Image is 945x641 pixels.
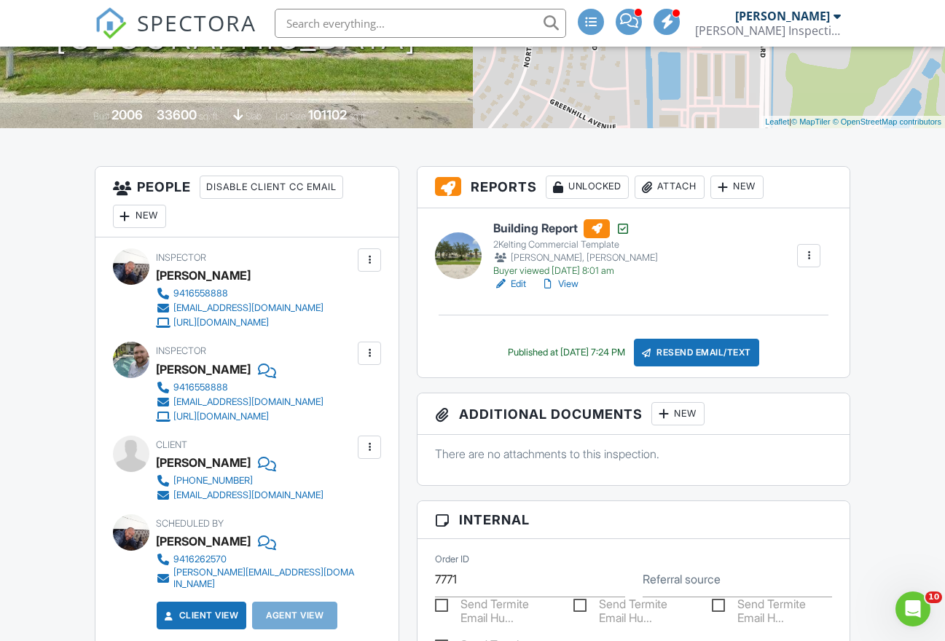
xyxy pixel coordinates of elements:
div: [PERSON_NAME] [156,452,251,473]
a: © OpenStreetMap contributors [833,117,941,126]
div: [EMAIL_ADDRESS][DOMAIN_NAME] [173,302,324,314]
div: Attach [635,176,705,199]
label: Order ID [435,553,469,566]
a: Leaflet [765,117,789,126]
span: sq. ft. [199,111,219,122]
div: New [651,402,705,425]
div: 33600 [157,107,197,122]
div: [EMAIL_ADDRESS][DOMAIN_NAME] [173,489,324,501]
label: Referral source [643,571,721,587]
div: [PHONE_NUMBER] [173,475,253,487]
div: [PERSON_NAME] [156,264,251,286]
div: 2Kelting Commercial Template [493,239,658,251]
span: SPECTORA [137,7,256,38]
span: Lot Size [275,111,306,122]
div: New [113,205,166,228]
div: 2006 [111,107,143,122]
h6: Building Report [493,219,658,238]
label: Send Termite Email Hughes-Englewood / Rotonda / Cape Haze [573,597,694,616]
span: 10 [925,591,942,603]
a: [EMAIL_ADDRESS][DOMAIN_NAME] [156,488,324,503]
a: [PERSON_NAME][EMAIL_ADDRESS][DOMAIN_NAME] [156,567,354,590]
div: New [710,176,764,199]
span: Built [93,111,109,122]
div: [PERSON_NAME] [735,9,830,23]
div: 101102 [308,107,347,122]
div: [PERSON_NAME], [PERSON_NAME] [493,251,658,265]
a: View [541,277,579,291]
a: [EMAIL_ADDRESS][DOMAIN_NAME] [156,301,324,315]
a: [URL][DOMAIN_NAME] [156,315,324,330]
div: [PERSON_NAME][EMAIL_ADDRESS][DOMAIN_NAME] [173,567,354,590]
div: Resend Email/Text [634,339,759,366]
span: Inspector [156,345,206,356]
a: [EMAIL_ADDRESS][DOMAIN_NAME] [156,395,324,409]
div: Disable Client CC Email [200,176,343,199]
a: [URL][DOMAIN_NAME] [156,409,324,424]
a: 9416558888 [156,286,324,301]
iframe: Intercom live chat [895,591,930,626]
a: SPECTORA [95,20,256,50]
div: 9416262570 [173,554,227,565]
h3: Reports [417,167,850,208]
span: Scheduled By [156,518,224,529]
a: Edit [493,277,526,291]
div: [PERSON_NAME] [156,358,251,380]
div: [PERSON_NAME] [156,530,251,552]
h3: People [95,167,399,237]
a: Building Report 2Kelting Commercial Template [PERSON_NAME], [PERSON_NAME] Buyer viewed [DATE] 8:0... [493,219,658,278]
a: 9416558888 [156,380,324,395]
div: [EMAIL_ADDRESS][DOMAIN_NAME] [173,396,324,408]
div: Kelting Inspections & Services [695,23,841,38]
div: Buyer viewed [DATE] 8:01 am [493,265,658,277]
span: Inspector [156,252,206,263]
div: [URL][DOMAIN_NAME] [173,411,269,422]
div: 9416558888 [173,382,228,393]
a: 9416262570 [156,552,354,567]
div: Unlocked [546,176,629,199]
h3: Internal [417,501,850,539]
div: 9416558888 [173,288,228,299]
span: sq.ft. [349,111,367,122]
a: Client View [162,608,239,623]
a: © MapTiler [791,117,831,126]
div: [URL][DOMAIN_NAME] [173,317,269,329]
h3: Additional Documents [417,393,850,435]
label: Send Termite Email Hughes - Fort Myers / Lee County [712,597,833,616]
input: Search everything... [275,9,566,38]
p: There are no attachments to this inspection. [435,446,832,462]
label: Send Termite Email Hughes -Port Charlotte / Punta Gorda / North-port / Desoto County [435,597,556,616]
a: [PHONE_NUMBER] [156,473,324,488]
span: Client [156,439,187,450]
span: slab [246,111,262,122]
img: The Best Home Inspection Software - Spectora [95,7,127,39]
div: | [761,116,945,128]
div: Published at [DATE] 7:24 PM [508,347,625,358]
